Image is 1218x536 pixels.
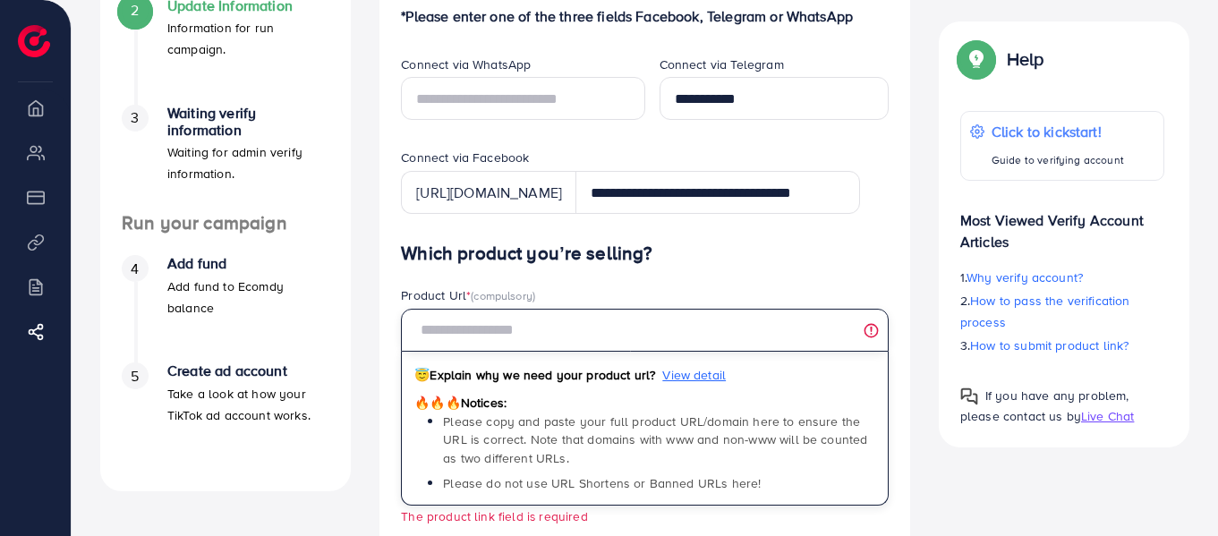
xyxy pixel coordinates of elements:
[167,17,329,60] p: Information for run campaign.
[167,276,329,319] p: Add fund to Ecomdy balance
[1081,407,1134,425] span: Live Chat
[401,55,531,73] label: Connect via WhatsApp
[167,255,329,272] h4: Add fund
[960,335,1164,356] p: 3.
[443,474,761,492] span: Please do not use URL Shortens or Banned URLs here!
[401,507,587,524] small: The product link field is required
[167,383,329,426] p: Take a look at how your TikTok ad account works.
[18,25,50,57] img: logo
[960,387,1129,425] span: If you have any problem, please contact us by
[960,387,978,405] img: Popup guide
[660,55,784,73] label: Connect via Telegram
[992,121,1124,142] p: Click to kickstart!
[414,366,655,384] span: Explain why we need your product url?
[960,267,1164,288] p: 1.
[401,286,535,304] label: Product Url
[1007,48,1044,70] p: Help
[992,149,1124,171] p: Guide to verifying account
[167,141,329,184] p: Waiting for admin verify information.
[131,366,139,387] span: 5
[100,255,351,362] li: Add fund
[471,287,535,303] span: (compulsory)
[167,105,329,139] h4: Waiting verify information
[100,105,351,212] li: Waiting verify information
[401,5,889,27] p: *Please enter one of the three fields Facebook, Telegram or WhatsApp
[967,268,1083,286] span: Why verify account?
[414,394,507,412] span: Notices:
[100,362,351,470] li: Create ad account
[662,366,726,384] span: View detail
[167,362,329,379] h4: Create ad account
[960,290,1164,333] p: 2.
[414,366,430,384] span: 😇
[401,149,529,166] label: Connect via Facebook
[401,171,576,214] div: [URL][DOMAIN_NAME]
[960,292,1130,331] span: How to pass the verification process
[131,107,139,128] span: 3
[443,413,867,467] span: Please copy and paste your full product URL/domain here to ensure the URL is correct. Note that d...
[970,336,1129,354] span: How to submit product link?
[131,259,139,279] span: 4
[1142,455,1205,523] iframe: Chat
[401,242,889,265] h4: Which product you’re selling?
[960,195,1164,252] p: Most Viewed Verify Account Articles
[414,394,460,412] span: 🔥🔥🔥
[960,43,992,75] img: Popup guide
[100,212,351,234] h4: Run your campaign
